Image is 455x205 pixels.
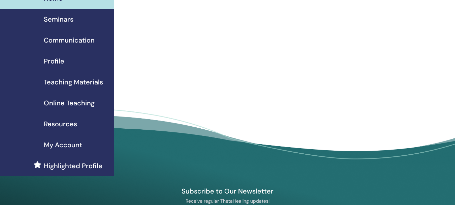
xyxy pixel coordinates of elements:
[44,161,102,171] span: Highlighted Profile
[44,14,73,24] span: Seminars
[44,98,95,108] span: Online Teaching
[44,77,103,87] span: Teaching Materials
[150,198,305,204] p: Receive regular ThetaHealing updates!
[44,140,82,150] span: My Account
[44,119,77,129] span: Resources
[150,187,305,196] h4: Subscribe to Our Newsletter
[44,35,95,45] span: Communication
[44,56,64,66] span: Profile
